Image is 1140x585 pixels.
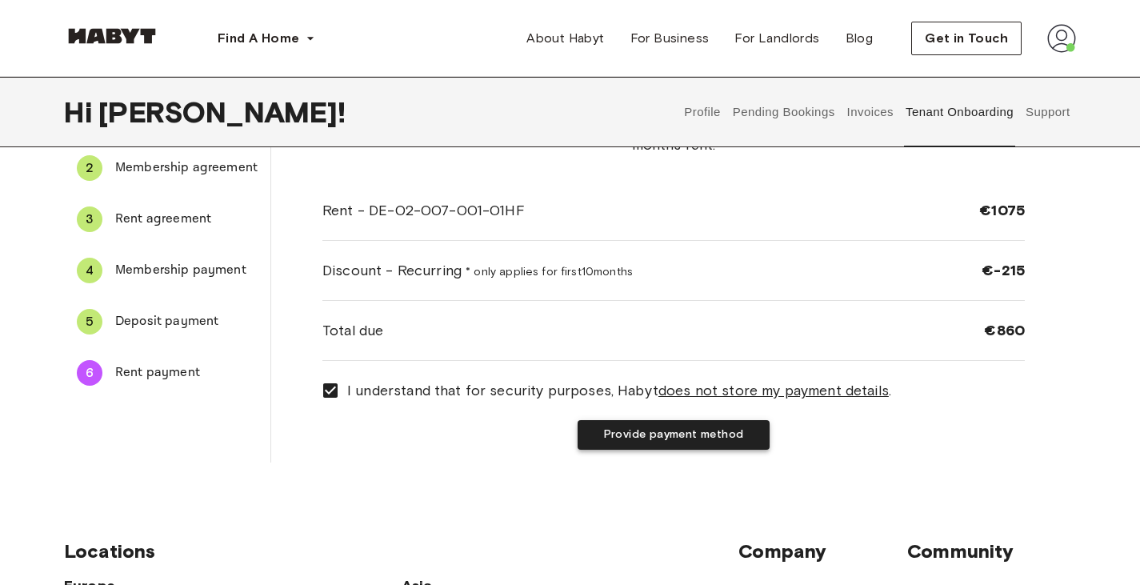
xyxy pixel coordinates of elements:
[982,261,1025,280] span: €-215
[618,22,722,54] a: For Business
[64,303,270,341] div: 5Deposit payment
[64,95,98,129] span: Hi
[98,95,346,129] span: [PERSON_NAME] !
[526,29,604,48] span: About Habyt
[77,206,102,232] div: 3
[734,29,819,48] span: For Landlords
[77,155,102,181] div: 2
[846,29,874,48] span: Blog
[64,28,160,44] img: Habyt
[205,22,328,54] button: Find A Home
[578,420,770,450] button: Provide payment method
[322,260,633,281] span: Discount - Recurring
[738,539,907,563] span: Company
[904,77,1016,147] button: Tenant Onboarding
[322,200,525,221] span: Rent - DE-02-007-001-01HF
[833,22,886,54] a: Blog
[907,539,1076,563] span: Community
[64,251,270,290] div: 4Membership payment
[77,309,102,335] div: 5
[115,261,258,280] span: Membership payment
[466,265,633,278] span: * only applies for first 10 months
[730,77,837,147] button: Pending Bookings
[64,354,270,392] div: 6Rent payment
[77,360,102,386] div: 6
[979,201,1025,220] span: €1075
[845,77,895,147] button: Invoices
[722,22,832,54] a: For Landlords
[658,382,889,399] u: does not store my payment details
[1047,24,1076,53] img: avatar
[115,158,258,178] span: Membership agreement
[911,22,1022,55] button: Get in Touch
[218,29,299,48] span: Find A Home
[514,22,617,54] a: About Habyt
[347,380,891,401] span: I understand that for security purposes, Habyt .
[115,312,258,331] span: Deposit payment
[630,29,710,48] span: For Business
[682,77,723,147] button: Profile
[64,539,738,563] span: Locations
[678,77,1076,147] div: user profile tabs
[322,320,383,341] span: Total due
[64,149,270,187] div: 2Membership agreement
[64,200,270,238] div: 3Rent agreement
[984,321,1025,340] span: €860
[77,258,102,283] div: 4
[115,210,258,229] span: Rent agreement
[1023,77,1072,147] button: Support
[925,29,1008,48] span: Get in Touch
[115,363,258,383] span: Rent payment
